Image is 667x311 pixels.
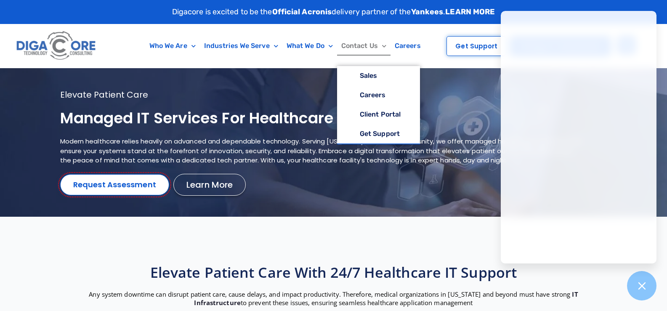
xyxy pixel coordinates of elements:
a: Sales [337,66,420,85]
a: Careers [391,36,425,56]
a: Contact Us [337,36,391,56]
a: What We Do [282,36,337,56]
iframe: Chatgenie Messenger [501,11,656,263]
img: Digacore logo 1 [14,28,98,64]
p: Modern healthcare relies heavily on advanced and dependable technology. Serving [US_STATE]'s medi... [60,137,586,165]
ul: Contact Us [337,66,420,144]
p: Any system downtime can disrupt patient care, cause delays, and impact productivity. Therefore, m... [64,290,603,307]
p: Digacore is excited to be the delivery partner of the . [172,6,495,18]
strong: Official Acronis [272,7,332,16]
a: Request Assessment [60,174,170,195]
a: Get Support [446,36,506,56]
a: Careers [337,85,420,105]
a: Client Portal [337,105,420,124]
span: Learn More [186,181,233,189]
a: LEARN MORE [445,7,495,16]
strong: Yankees [411,7,444,16]
a: IT Infrastructure [194,290,578,307]
a: Who We Are [145,36,200,56]
h2: Elevate Patient Care with 24/7 Healthcare IT Support [64,263,603,282]
p: Elevate patient care [60,89,586,100]
span: Get Support [455,43,497,49]
a: Get Support [337,124,420,144]
h1: Managed IT services for healthcare [60,109,586,128]
a: Learn More [173,174,246,196]
a: Industries We Serve [200,36,282,56]
nav: Menu [133,36,437,56]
